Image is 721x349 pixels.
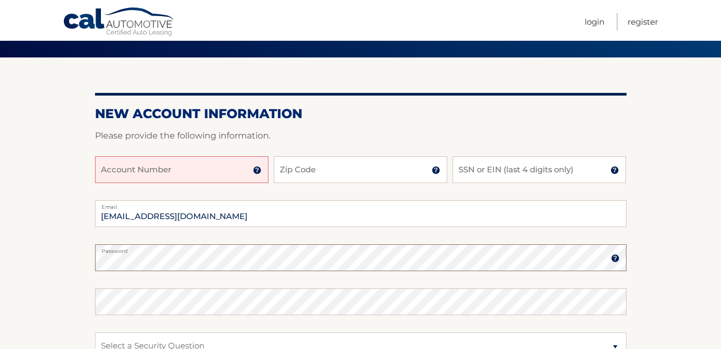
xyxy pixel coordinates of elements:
[95,200,627,209] label: Email
[95,106,627,122] h2: New Account Information
[95,200,627,227] input: Email
[585,13,605,31] a: Login
[95,244,627,253] label: Password
[63,7,176,38] a: Cal Automotive
[611,254,620,263] img: tooltip.svg
[253,166,261,174] img: tooltip.svg
[95,128,627,143] p: Please provide the following information.
[274,156,447,183] input: Zip Code
[432,166,440,174] img: tooltip.svg
[95,156,268,183] input: Account Number
[610,166,619,174] img: tooltip.svg
[628,13,658,31] a: Register
[453,156,626,183] input: SSN or EIN (last 4 digits only)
